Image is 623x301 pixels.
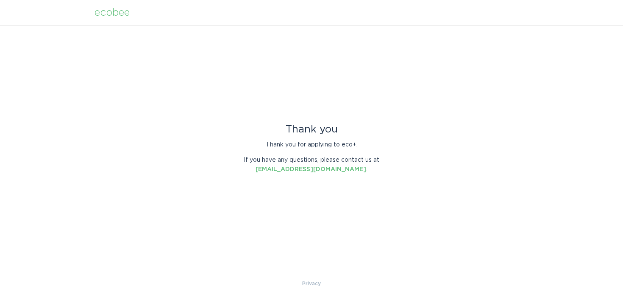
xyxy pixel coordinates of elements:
div: Thank you [237,125,386,134]
p: If you have any questions, please contact us at . [237,155,386,174]
a: Privacy Policy & Terms of Use [302,279,321,288]
div: ecobee [95,8,130,17]
p: Thank you for applying to eco+. [237,140,386,149]
a: [EMAIL_ADDRESS][DOMAIN_NAME] [256,166,366,172]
